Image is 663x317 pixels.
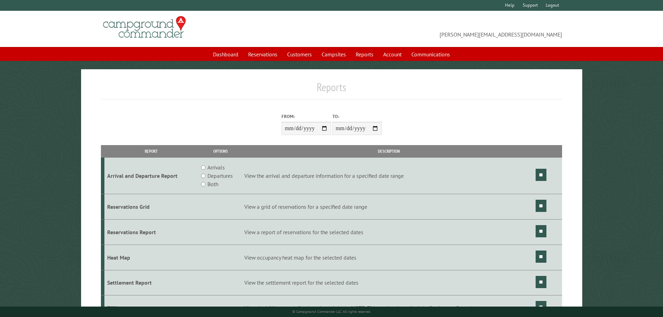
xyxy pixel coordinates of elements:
[407,48,454,61] a: Communications
[104,194,198,220] td: Reservations Grid
[104,219,198,245] td: Reservations Report
[243,145,535,157] th: Description
[283,48,316,61] a: Customers
[317,48,350,61] a: Campsites
[352,48,378,61] a: Reports
[104,245,198,270] td: Heat Map
[332,19,562,39] span: [PERSON_NAME][EMAIL_ADDRESS][DOMAIN_NAME]
[101,14,188,41] img: Campground Commander
[198,145,243,157] th: Options
[207,172,233,180] label: Departures
[207,180,218,188] label: Both
[209,48,243,61] a: Dashboard
[243,194,535,220] td: View a grid of reservations for a specified date range
[243,245,535,270] td: View occupancy heat map for the selected dates
[207,163,225,172] label: Arrivals
[104,158,198,194] td: Arrival and Departure Report
[243,158,535,194] td: View the arrival and departure information for a specified date range
[244,48,282,61] a: Reservations
[104,270,198,295] td: Settlement Report
[101,80,562,100] h1: Reports
[332,113,382,120] label: To:
[104,145,198,157] th: Report
[292,309,371,314] small: © Campground Commander LLC. All rights reserved.
[379,48,406,61] a: Account
[243,219,535,245] td: View a report of reservations for the selected dates
[282,113,331,120] label: From:
[243,270,535,295] td: View the settlement report for the selected dates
